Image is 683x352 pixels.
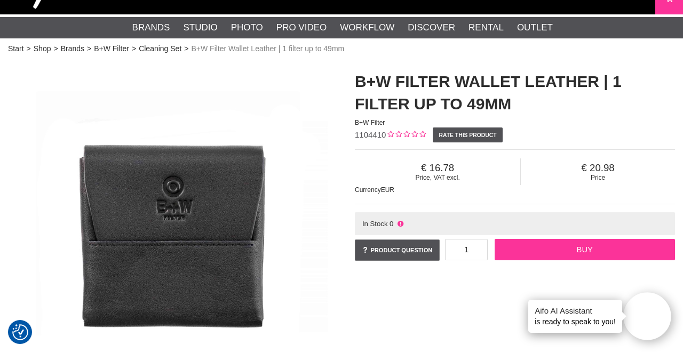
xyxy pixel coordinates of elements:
[517,21,553,35] a: Outlet
[381,186,394,194] span: EUR
[396,220,404,228] i: Not in stock
[355,119,385,126] span: B+W Filter
[355,70,675,115] h1: B+W Filter Wallet Leather | 1 filter up to 49mm
[61,43,84,54] a: Brands
[362,220,388,228] span: In Stock
[94,43,129,54] a: B+W Filter
[468,21,504,35] a: Rental
[139,43,181,54] a: Cleaning Set
[132,21,170,35] a: Brands
[34,43,51,54] a: Shop
[535,305,616,316] h4: Aifo AI Assistant
[355,162,520,174] span: 16.78
[408,21,455,35] a: Discover
[355,186,381,194] span: Currency
[27,43,31,54] span: >
[433,127,503,142] a: Rate this product
[87,43,91,54] span: >
[231,21,263,35] a: Photo
[183,21,217,35] a: Studio
[53,43,58,54] span: >
[386,130,426,141] div: Customer rating: 0
[521,162,675,174] span: 20.98
[528,300,622,333] div: is ready to speak to you!
[521,174,675,181] span: Price
[132,43,136,54] span: >
[340,21,394,35] a: Workflow
[390,220,393,228] span: 0
[8,43,24,54] a: Start
[355,174,520,181] span: Price, VAT excl.
[191,43,344,54] span: B+W Filter Wallet Leather | 1 filter up to 49mm
[355,239,440,261] a: Product question
[495,239,675,260] a: Buy
[12,324,28,340] img: Revisit consent button
[276,21,327,35] a: Pro Video
[355,130,386,139] span: 1104410
[184,43,188,54] span: >
[12,323,28,342] button: Consent Preferences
